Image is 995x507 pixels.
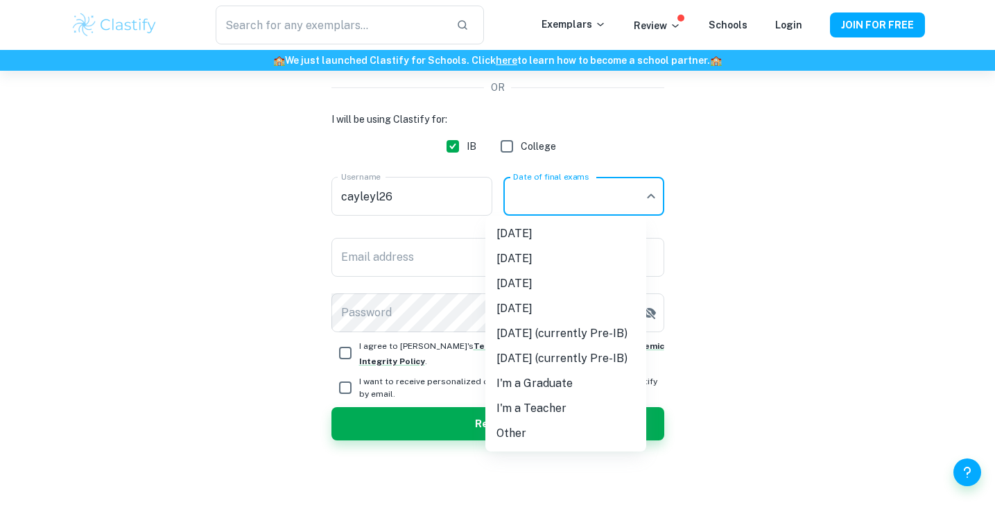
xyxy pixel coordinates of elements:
[485,371,646,396] li: I'm a Graduate
[485,296,646,321] li: [DATE]
[485,396,646,421] li: I'm a Teacher
[485,421,646,446] li: Other
[485,321,646,346] li: [DATE] (currently Pre-IB)
[485,346,646,371] li: [DATE] (currently Pre-IB)
[485,271,646,296] li: [DATE]
[485,221,646,246] li: [DATE]
[485,246,646,271] li: [DATE]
